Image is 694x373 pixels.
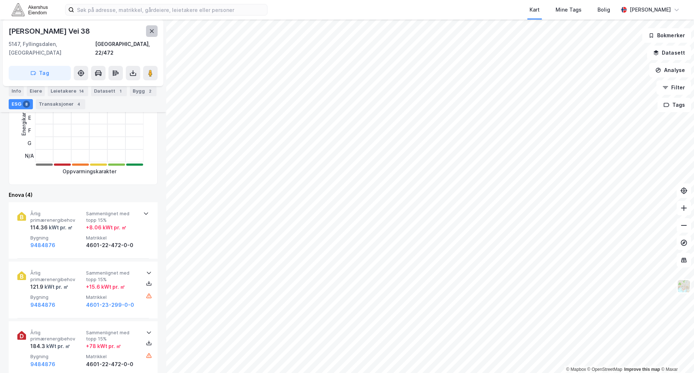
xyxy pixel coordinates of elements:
div: Leietakere [48,86,88,96]
button: Tag [9,66,71,80]
div: Datasett [91,86,127,96]
div: N/A [25,149,34,162]
button: Datasett [647,46,691,60]
button: 4601-23-299-0-0 [86,301,134,309]
div: Enova (4) [9,191,158,199]
span: Bygning [30,353,83,360]
div: ESG [9,99,33,109]
div: Oppvarmingskarakter [63,167,116,176]
span: Årlig primærenergibehov [30,270,83,283]
iframe: Chat Widget [658,338,694,373]
div: 2 [146,88,154,95]
div: [GEOGRAPHIC_DATA], 22/472 [95,40,158,57]
div: kWt pr. ㎡ [45,342,70,351]
div: 4601-22-472-0-0 [86,360,139,369]
div: kWt pr. ㎡ [43,283,68,291]
div: Energikarakter [20,99,28,136]
span: Matrikkel [86,235,139,241]
div: Bygg [130,86,157,96]
span: Årlig primærenergibehov [30,211,83,223]
span: Bygning [30,235,83,241]
input: Søk på adresse, matrikkel, gårdeiere, leietakere eller personer [74,4,267,15]
button: 9484876 [30,360,55,369]
div: Transaksjoner [36,99,85,109]
div: 121.9 [30,283,68,291]
div: Kart [530,5,540,14]
a: Improve this map [624,367,660,372]
div: Kontrollprogram for chat [658,338,694,373]
span: Sammenlignet med topp 15% [86,270,139,283]
button: 9484876 [30,241,55,250]
div: + 78 kWt pr. ㎡ [86,342,121,351]
div: Bolig [597,5,610,14]
span: Matrikkel [86,294,139,300]
div: 14 [78,88,85,95]
button: Analyse [649,63,691,77]
div: + 8.06 kWt pr. ㎡ [86,223,127,232]
button: Filter [656,80,691,95]
a: OpenStreetMap [587,367,622,372]
a: Mapbox [566,367,586,372]
div: 4601-22-472-0-0 [86,241,139,250]
div: E [25,111,34,124]
img: akershus-eiendom-logo.9091f326c980b4bce74ccdd9f866810c.svg [12,3,48,16]
div: Eiere [27,86,45,96]
button: Bokmerker [642,28,691,43]
div: 8 [23,101,30,108]
span: Matrikkel [86,353,139,360]
div: kWt pr. ㎡ [48,223,73,232]
div: 5147, Fyllingsdalen, [GEOGRAPHIC_DATA] [9,40,95,57]
div: 114.36 [30,223,73,232]
div: 184.3 [30,342,70,351]
div: G [25,137,34,149]
div: [PERSON_NAME] [630,5,671,14]
span: Sammenlignet med topp 15% [86,330,139,342]
span: Sammenlignet med topp 15% [86,211,139,223]
div: Info [9,86,24,96]
div: [PERSON_NAME] Vei 38 [9,25,91,37]
span: Årlig primærenergibehov [30,330,83,342]
div: F [25,124,34,137]
div: + 15.6 kWt pr. ㎡ [86,283,125,291]
div: 4 [75,101,82,108]
div: 1 [117,88,124,95]
button: Tags [657,98,691,112]
span: Bygning [30,294,83,300]
img: Z [677,279,691,293]
button: 9484876 [30,301,55,309]
div: Mine Tags [556,5,582,14]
